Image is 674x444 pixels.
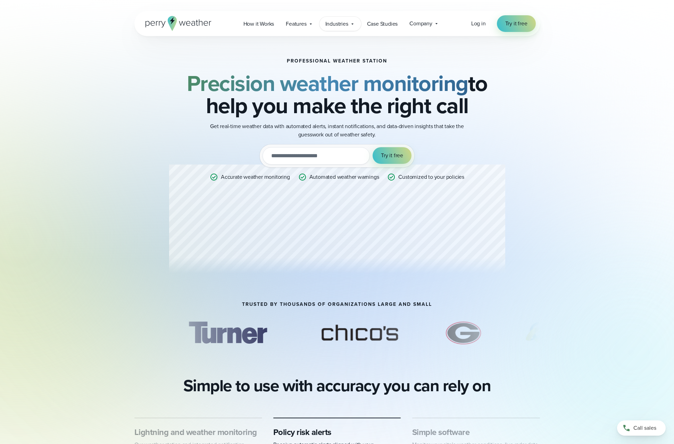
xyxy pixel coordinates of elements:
h2: Simple to use with accuracy you can rely on [183,376,491,395]
span: How it Works [243,20,274,28]
img: University-of-Georgia.svg [442,316,485,350]
h3: Simple software [412,427,540,438]
span: Industries [325,20,348,28]
p: Customized to your policies [398,173,464,181]
button: Try it free [373,147,411,164]
img: Turner-Construction_1.svg [178,316,277,350]
img: Chicos.svg [310,316,409,350]
a: Log in [471,19,486,28]
a: Call sales [617,420,666,436]
span: Log in [471,19,486,27]
div: 6 of 69 [518,316,617,350]
div: 4 of 69 [310,316,409,350]
h3: Policy risk alerts [273,427,401,438]
img: Bilfinger.svg [518,316,617,350]
div: 2 of 69 [89,316,145,350]
h2: to help you make the right call [169,72,505,117]
span: Company [409,19,432,28]
strong: Precision weather monitoring [187,67,468,100]
h2: TRUSTED BY THOUSANDS OF ORGANIZATIONS LARGE AND SMALL [242,302,432,307]
span: Features [286,20,306,28]
img: PGA.svg [89,316,145,350]
a: How it Works [238,17,280,31]
a: Case Studies [361,17,404,31]
h3: Lightning and weather monitoring [134,427,262,438]
h1: Professional Weather Station [287,58,387,64]
span: Case Studies [367,20,398,28]
span: Try it free [505,19,527,28]
p: Accurate weather monitoring [221,173,290,181]
span: Call sales [633,424,656,432]
span: Try it free [381,151,403,160]
p: Get real-time weather data with automated alerts, instant notifications, and data-driven insights... [198,122,476,139]
div: 5 of 69 [442,316,485,350]
a: Try it free [497,15,536,32]
div: slideshow [134,316,540,354]
div: 3 of 69 [178,316,277,350]
p: Automated weather warnings [309,173,379,181]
